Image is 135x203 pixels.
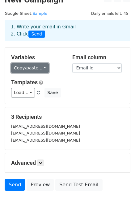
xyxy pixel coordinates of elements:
a: Daily emails left: 45 [89,11,130,16]
a: Copy/paste... [11,63,49,73]
a: Templates [11,79,38,85]
h5: Email column [72,54,124,61]
span: Daily emails left: 45 [89,10,130,17]
a: Sample [32,11,47,16]
a: Send Test Email [55,179,102,191]
div: 1. Write your email in Gmail 2. Click [6,23,129,38]
button: Save [44,88,61,97]
a: Preview [27,179,54,191]
h5: 3 Recipients [11,114,124,120]
small: Google Sheet: [5,11,47,16]
small: [EMAIL_ADDRESS][DOMAIN_NAME] [11,138,80,143]
h5: Variables [11,54,63,61]
h5: Advanced [11,159,124,166]
small: [EMAIL_ADDRESS][DOMAIN_NAME] [11,124,80,129]
iframe: Chat Widget [104,173,135,203]
a: Load... [11,88,35,97]
small: [EMAIL_ADDRESS][DOMAIN_NAME] [11,131,80,135]
span: Send [28,31,45,38]
a: Send [5,179,25,191]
